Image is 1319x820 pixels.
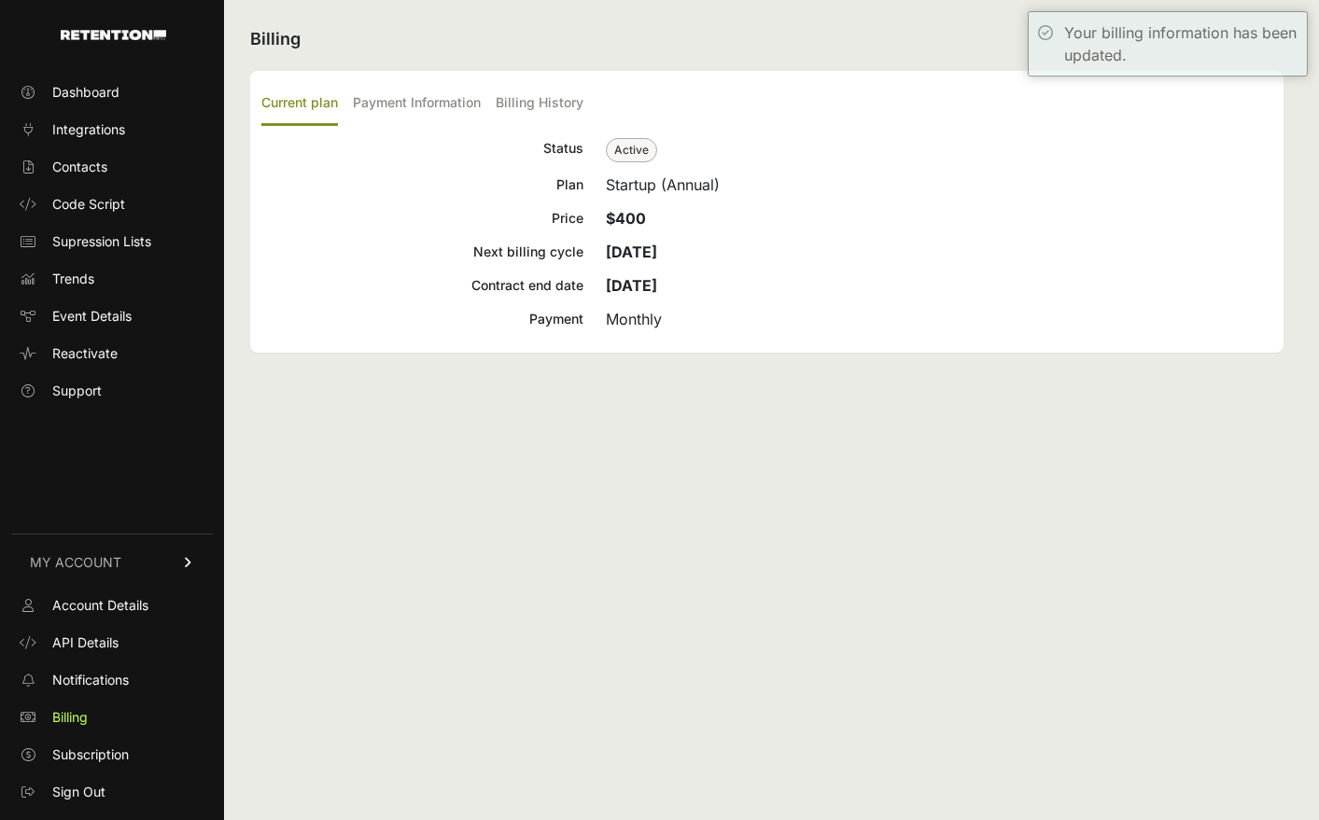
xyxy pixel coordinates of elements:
a: Trends [11,264,213,294]
label: Current plan [261,82,338,126]
div: Payment [261,308,583,330]
a: Contacts [11,152,213,182]
label: Billing History [496,82,583,126]
strong: [DATE] [606,243,657,261]
h2: Billing [250,26,1284,52]
strong: [DATE] [606,276,657,295]
strong: $400 [606,209,646,228]
div: Contract end date [261,274,583,297]
a: MY ACCOUNT [11,534,213,591]
span: Trends [52,270,94,288]
a: Supression Lists [11,227,213,257]
a: Dashboard [11,77,213,107]
span: API Details [52,633,119,652]
a: Notifications [11,665,213,695]
div: Plan [261,174,583,196]
span: Support [52,382,102,400]
label: Payment Information [353,82,481,126]
span: Account Details [52,596,148,615]
a: Code Script [11,189,213,219]
span: Integrations [52,120,125,139]
span: Supression Lists [52,232,151,251]
a: Support [11,376,213,406]
a: Integrations [11,115,213,145]
div: Your billing information has been updated. [1064,21,1298,66]
a: Billing [11,702,213,732]
a: Reactivate [11,339,213,368]
span: Contacts [52,158,107,176]
span: MY ACCOUNT [30,553,121,572]
a: API Details [11,628,213,658]
span: Code Script [52,195,125,214]
span: Sign Out [52,783,105,801]
div: Startup (Annual) [606,174,1272,196]
div: Status [261,137,583,162]
a: Sign Out [11,777,213,807]
span: Notifications [52,671,129,689]
a: Event Details [11,301,213,331]
div: Monthly [606,308,1272,330]
img: Retention.com [61,30,166,40]
div: Next billing cycle [261,241,583,263]
span: Billing [52,708,88,727]
span: Event Details [52,307,132,326]
span: Reactivate [52,344,118,363]
a: Account Details [11,591,213,620]
a: Subscription [11,740,213,770]
span: Dashboard [52,83,119,102]
span: Active [606,138,657,162]
div: Price [261,207,583,229]
span: Subscription [52,745,129,764]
